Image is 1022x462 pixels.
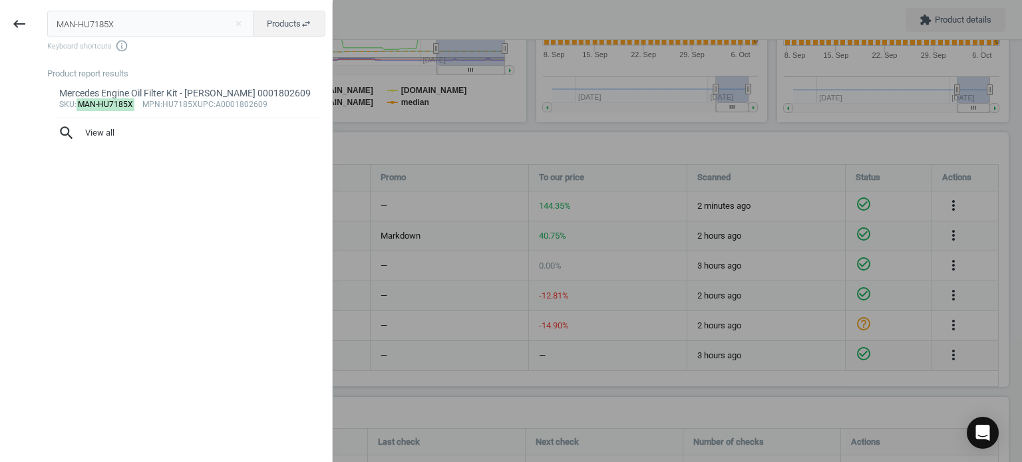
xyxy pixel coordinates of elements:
[58,124,75,142] i: search
[301,19,311,29] i: swap_horiz
[115,39,128,53] i: info_outline
[47,11,254,37] input: Enter the SKU or product name
[267,18,311,30] span: Products
[228,18,248,30] button: Close
[198,100,214,109] span: upc
[77,98,135,111] mark: MAN-HU7185X
[58,124,315,142] span: View all
[253,11,325,37] button: Productsswap_horiz
[47,118,325,148] button: searchView all
[142,100,160,109] span: mpn
[967,417,999,449] div: Open Intercom Messenger
[11,16,27,32] i: keyboard_backspace
[47,68,332,80] div: Product report results
[59,100,314,110] div: : :HU7185X :A0001802609
[4,9,35,40] button: keyboard_backspace
[59,100,75,109] span: sku
[59,87,314,100] div: Mercedes Engine Oil Filter Kit - [PERSON_NAME] 0001802609
[47,39,325,53] span: Keyboard shortcuts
